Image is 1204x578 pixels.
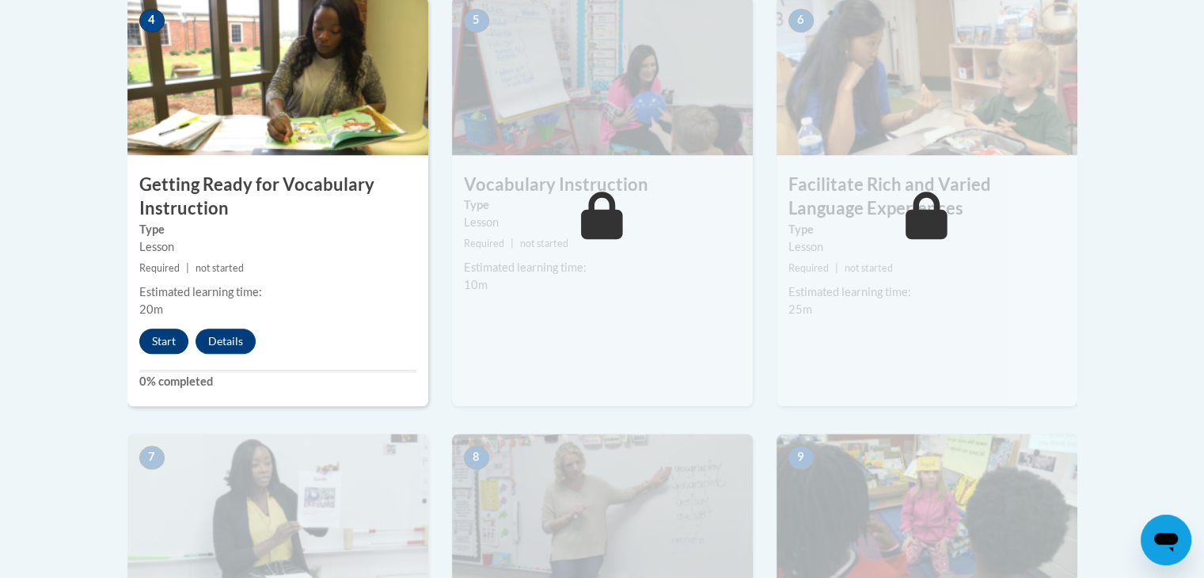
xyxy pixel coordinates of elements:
span: not started [520,238,568,249]
h3: Vocabulary Instruction [452,173,753,197]
span: 20m [139,302,163,316]
label: Type [464,196,741,214]
span: Required [464,238,504,249]
label: Type [139,221,416,238]
label: 0% completed [139,373,416,390]
div: Lesson [139,238,416,256]
span: 6 [788,9,814,32]
span: 9 [788,446,814,470]
div: Estimated learning time: [788,283,1065,301]
button: Details [196,329,256,354]
span: 7 [139,446,165,470]
span: | [186,262,189,274]
span: 5 [464,9,489,32]
h3: Facilitate Rich and Varied Language Experiences [777,173,1077,222]
h3: Getting Ready for Vocabulary Instruction [127,173,428,222]
button: Start [139,329,188,354]
span: not started [196,262,244,274]
span: 25m [788,302,812,316]
span: not started [845,262,893,274]
span: 4 [139,9,165,32]
div: Estimated learning time: [464,259,741,276]
span: 8 [464,446,489,470]
span: | [835,262,838,274]
span: | [511,238,514,249]
span: Required [139,262,180,274]
div: Estimated learning time: [139,283,416,301]
label: Type [788,221,1065,238]
span: Required [788,262,829,274]
div: Lesson [464,214,741,231]
div: Lesson [788,238,1065,256]
iframe: Button to launch messaging window [1141,515,1191,565]
span: 10m [464,278,488,291]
